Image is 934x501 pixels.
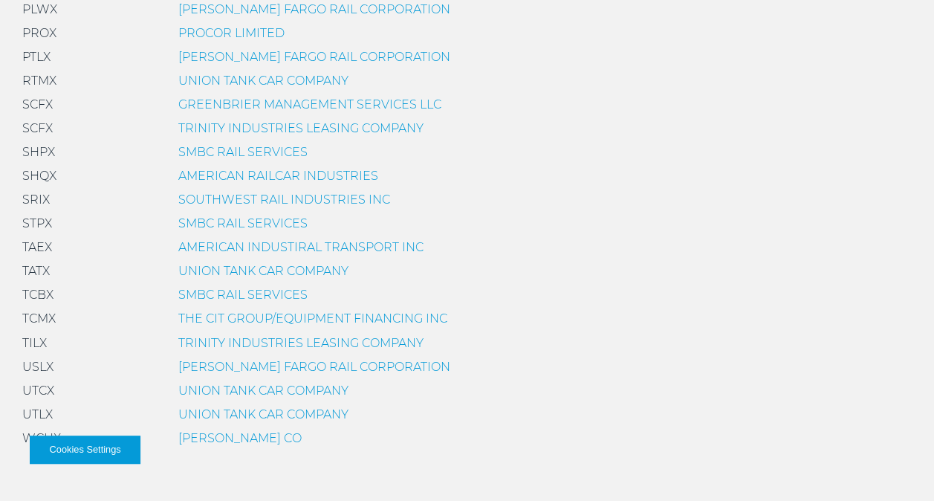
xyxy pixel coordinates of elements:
[178,145,308,159] a: SMBC RAIL SERVICES
[22,145,55,159] span: SHPX
[178,193,390,207] a: SOUTHWEST RAIL INDUSTRIES INC
[22,407,53,421] span: UTLX
[22,50,51,64] span: PTLX
[178,74,348,88] a: UNION TANK CAR COMPANY
[178,335,424,349] a: TRINITY INDUSTRIES LEASING COMPANY
[178,430,302,445] a: [PERSON_NAME] CO
[22,311,56,326] span: TCMX
[178,288,308,302] a: SMBC RAIL SERVICES
[22,169,56,183] span: SHQX
[22,430,61,445] span: WCHX
[30,436,140,464] button: Cookies Settings
[178,26,285,40] a: PROCOR LIMITED
[22,335,47,349] span: TILX
[22,240,52,254] span: TAEX
[860,430,934,501] iframe: Chat Widget
[22,97,53,111] span: SCFX
[178,50,450,64] a: [PERSON_NAME] FARGO RAIL CORPORATION
[178,383,348,397] a: UNION TANK CAR COMPANY
[22,2,57,16] span: PLWX
[22,288,53,302] span: TCBX
[178,359,450,373] a: [PERSON_NAME] FARGO RAIL CORPORATION
[178,169,378,183] a: AMERICAN RAILCAR INDUSTRIES
[22,264,50,278] span: TATX
[22,26,56,40] span: PROX
[178,311,447,326] a: THE CIT GROUP/EQUIPMENT FINANCING INC
[178,240,424,254] a: AMERICAN INDUSTIRAL TRANSPORT INC
[22,193,50,207] span: SRIX
[178,407,348,421] a: UNION TANK CAR COMPANY
[178,216,308,230] a: SMBC RAIL SERVICES
[22,216,52,230] span: STPX
[22,359,53,373] span: USLX
[178,97,441,111] a: GREENBRIER MANAGEMENT SERVICES LLC
[178,264,348,278] a: UNION TANK CAR COMPANY
[22,383,54,397] span: UTCX
[178,121,424,135] a: TRINITY INDUSTRIES LEASING COMPANY
[22,121,53,135] span: SCFX
[22,74,56,88] span: RTMX
[178,2,450,16] a: [PERSON_NAME] FARGO RAIL CORPORATION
